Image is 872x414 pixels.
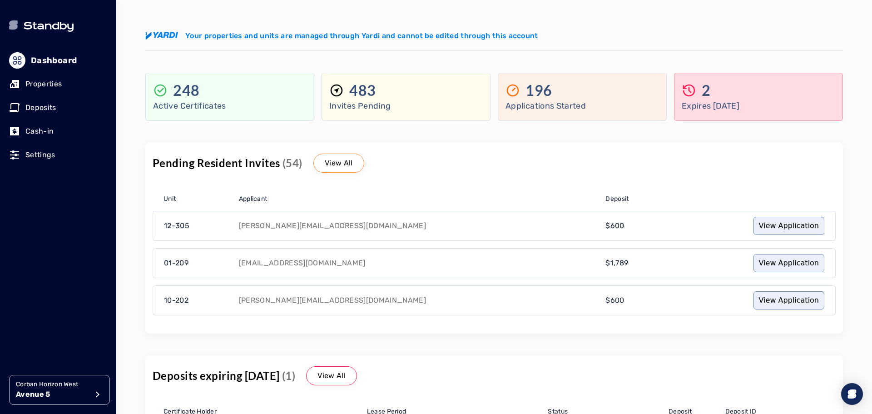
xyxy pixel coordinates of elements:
p: Expires [DATE] [682,100,835,112]
p: 248 [173,81,200,100]
p: Dashboard [31,54,77,67]
a: Settings [9,145,107,165]
a: View All [306,366,357,385]
p: [PERSON_NAME][EMAIL_ADDRESS][DOMAIN_NAME] [239,222,426,229]
p: Your properties and units are managed through Yardi and cannot be edited through this account [185,30,538,41]
a: View Application [753,217,824,235]
p: Deposits [25,102,56,113]
a: Cash-in [9,121,107,141]
p: 10-202 [164,295,188,306]
span: (54) [282,156,302,170]
p: Pending Resident Invites [153,156,302,170]
p: $600 [605,220,624,231]
p: Invites Pending [329,100,483,112]
p: 483 [349,81,376,100]
span: (1) [282,369,295,382]
span: Deposit [605,195,629,204]
p: Avenue 5 [16,389,89,400]
p: Deposits expiring [DATE] [153,369,295,383]
p: $600 [605,295,624,306]
p: [PERSON_NAME][EMAIL_ADDRESS][DOMAIN_NAME] [239,297,426,304]
button: Corban Horizon WestAvenue 5 [9,375,110,405]
img: yardi [145,32,178,40]
p: View All [317,370,346,381]
a: View All [313,154,364,173]
p: 196 [525,81,552,100]
a: View Application [753,291,824,309]
p: Applications Started [505,100,659,112]
p: Active Certificates [153,100,307,112]
p: Properties [25,79,62,90]
a: Dashboard [9,50,107,70]
p: View All [325,158,353,169]
div: Open Intercom Messenger [841,383,863,405]
p: [EMAIL_ADDRESS][DOMAIN_NAME] [239,259,366,267]
span: Applicant [239,195,268,204]
p: 2 [702,81,711,100]
p: 12-305 [164,220,189,231]
p: 01-209 [164,258,188,269]
p: Settings [25,150,55,160]
a: View Application [753,254,824,272]
p: Cash-in [25,126,54,137]
a: Properties [9,74,107,94]
span: Unit [163,195,176,204]
p: $1,789 [605,258,628,269]
a: Deposits [9,98,107,118]
p: Corban Horizon West [16,380,89,389]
